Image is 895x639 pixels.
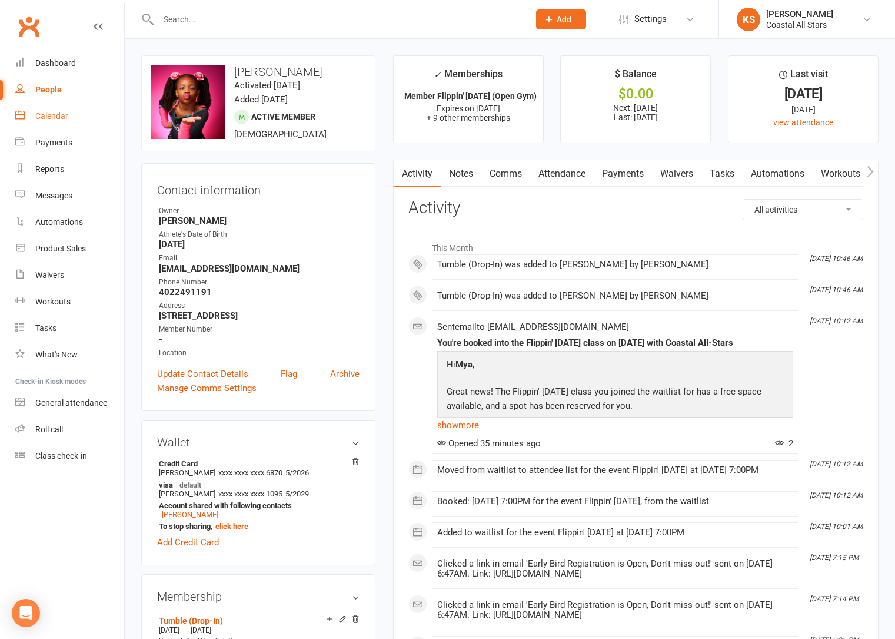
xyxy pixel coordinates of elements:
span: Expires on [DATE] [437,104,500,113]
li: This Month [408,236,863,254]
span: xxxx xxxx xxxx 6870 [218,468,282,477]
span: 2 [775,438,793,449]
div: Dashboard [35,58,76,68]
h3: Wallet [157,436,360,449]
a: Add Credit Card [157,535,219,549]
p: Great news! The Flippin' [DATE] class you joined the waitlist for has a free space available, and... [444,385,787,416]
strong: 4022491191 [159,287,360,297]
a: People [15,77,124,103]
div: You're booked into the Flippin' [DATE] class on [DATE] with Coastal All-Stars [437,338,793,348]
span: Opened 35 minutes ago [437,438,541,449]
i: [DATE] 10:12 AM [810,491,863,499]
a: Reports [15,156,124,183]
h3: Membership [157,590,360,603]
div: Class check-in [35,451,87,461]
span: Add [557,15,571,24]
strong: [STREET_ADDRESS] [159,310,360,321]
a: Comms [481,160,530,187]
div: Address [159,300,360,312]
div: Moved from waitlist to attendee list for the event Flippin' [DATE] at [DATE] 7:00PM [437,465,793,475]
div: Workouts [35,297,71,306]
h3: Contact information [157,179,360,197]
div: [DATE] [739,103,867,116]
i: [DATE] 10:12 AM [810,460,863,468]
a: Flag [281,367,297,381]
h3: Activity [408,199,863,217]
span: default [176,480,205,489]
div: Automations [35,217,83,227]
a: Roll call [15,416,124,443]
span: [DATE] [159,626,179,634]
a: Automations [15,209,124,236]
div: $ Balance [615,67,657,88]
a: Tasks [15,315,124,342]
a: Waivers [652,160,701,187]
h3: [PERSON_NAME] [151,65,365,78]
i: [DATE] 10:12 AM [810,317,863,325]
a: show more [437,417,793,433]
a: Class kiosk mode [15,443,124,469]
div: KS [737,8,760,31]
div: Email [159,253,360,264]
a: General attendance kiosk mode [15,390,124,416]
div: Owner [159,206,360,217]
a: Dashboard [15,50,124,77]
time: Activated [DATE] [234,80,300,91]
a: click here [215,522,248,531]
strong: [DATE] [159,239,360,250]
div: General attendance [35,398,107,408]
div: Calendar [35,111,68,121]
a: Notes [441,160,481,187]
i: [DATE] 7:15 PM [810,554,859,562]
i: ✓ [434,69,441,80]
a: What's New [15,342,124,368]
strong: - [159,334,360,345]
a: Calendar [15,103,124,130]
strong: Mya [455,359,473,370]
button: Add [536,9,586,29]
span: Sent email to [EMAIL_ADDRESS][DOMAIN_NAME] [437,322,629,332]
div: Waivers [35,270,64,280]
strong: Account shared with following contacts [159,501,354,510]
div: Last visit [779,67,828,88]
strong: To stop sharing, [159,522,354,531]
a: Manage Comms Settings [157,381,257,395]
div: Added to waitlist for the event Flippin' [DATE] at [DATE] 7:00PM [437,528,793,538]
div: Booked: [DATE] 7:00PM for the event Flippin' [DATE], from the waitlist [437,496,793,506]
a: Update Contact Details [157,367,248,381]
strong: visa [159,480,354,489]
div: [DATE] [739,88,867,100]
a: Waivers [15,262,124,289]
div: Tasks [35,323,56,333]
div: Tumble (Drop-In) was added to [PERSON_NAME] by [PERSON_NAME] [437,291,793,301]
div: Coastal All-Stars [766,19,833,30]
div: [PERSON_NAME] [766,9,833,19]
a: Automations [743,160,813,187]
i: [DATE] 10:46 AM [810,286,863,294]
a: Workouts [15,289,124,315]
div: Tumble (Drop-In) was added to [PERSON_NAME] by [PERSON_NAME] [437,260,793,270]
a: [PERSON_NAME] [162,510,218,519]
a: Product Sales [15,236,124,262]
div: Clicked a link in email 'Early Bird Registration is Open, Don't miss out!' sent on [DATE] 6:47AM.... [437,600,793,620]
div: Roll call [35,425,63,434]
input: Search... [155,11,521,28]
a: Attendance [530,160,594,187]
div: People [35,85,62,94]
div: Open Intercom Messenger [12,599,40,627]
i: [DATE] 10:46 AM [810,254,863,263]
div: Athlete's Date of Birth [159,229,360,240]
p: Next: [DATE] Last: [DATE] [571,103,700,122]
strong: [EMAIL_ADDRESS][DOMAIN_NAME] [159,263,360,274]
div: — [156,625,360,635]
span: [DEMOGRAPHIC_DATA] [234,129,327,140]
a: Tumble (Drop-In) [159,616,223,625]
div: Location [159,347,360,359]
div: Memberships [434,67,503,88]
div: $0.00 [571,88,700,100]
li: [PERSON_NAME] [157,478,360,532]
span: Settings [634,6,667,32]
time: Added [DATE] [234,94,288,105]
div: Clicked a link in email 'Early Bird Registration is Open, Don't miss out!' sent on [DATE] 6:47AM.... [437,559,793,579]
span: [DATE] [191,626,211,634]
